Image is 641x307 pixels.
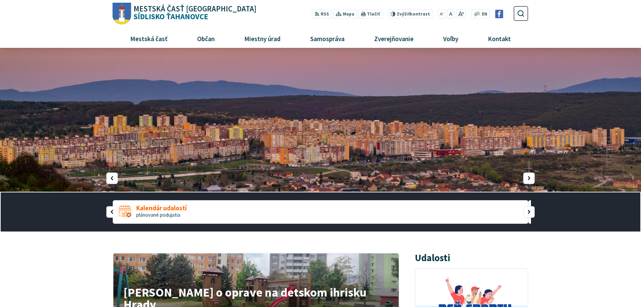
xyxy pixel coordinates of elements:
button: Zmenšiť veľkosť písma [438,9,446,19]
span: Zvýšiť [397,11,410,17]
img: Prejsť na domovskú stránku [113,3,131,25]
img: Prejsť na Facebook stránku [495,10,503,18]
span: plánované podujatia [136,212,180,218]
a: EN [480,11,489,18]
a: Kalendár udalostí plánované podujatia [113,200,528,224]
a: Voľby [431,29,471,48]
span: RSS [321,11,329,18]
button: Zvýšiťkontrast [388,9,432,19]
span: Miestny úrad [242,29,283,48]
span: Kontakt [486,29,513,48]
button: Nastaviť pôvodnú veľkosť písma [447,9,454,19]
a: Kontakt [476,29,523,48]
span: Občan [194,29,217,48]
span: Mapa [343,11,354,18]
a: Mapa [333,9,357,19]
button: Tlačiť [358,9,383,19]
a: RSS [312,9,332,19]
h3: Udalosti [415,253,450,263]
a: Občan [185,29,227,48]
span: Tlačiť [367,11,380,17]
span: Voľby [441,29,461,48]
span: Mestská časť [GEOGRAPHIC_DATA] [134,5,256,13]
a: Logo Sídlisko Ťahanovce, prejsť na domovskú stránku. [113,3,256,25]
a: Mestská časť [118,29,180,48]
span: EN [482,11,487,18]
h1: Sídlisko Ťahanovce [131,5,257,21]
span: Samospráva [308,29,347,48]
span: Mestská časť [128,29,170,48]
button: Zväčšiť veľkosť písma [456,9,466,19]
span: Kalendár udalostí [136,205,187,212]
a: Samospráva [298,29,357,48]
a: Zverejňovanie [362,29,426,48]
a: Miestny úrad [232,29,293,48]
span: kontrast [397,11,430,17]
span: Zverejňovanie [371,29,416,48]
